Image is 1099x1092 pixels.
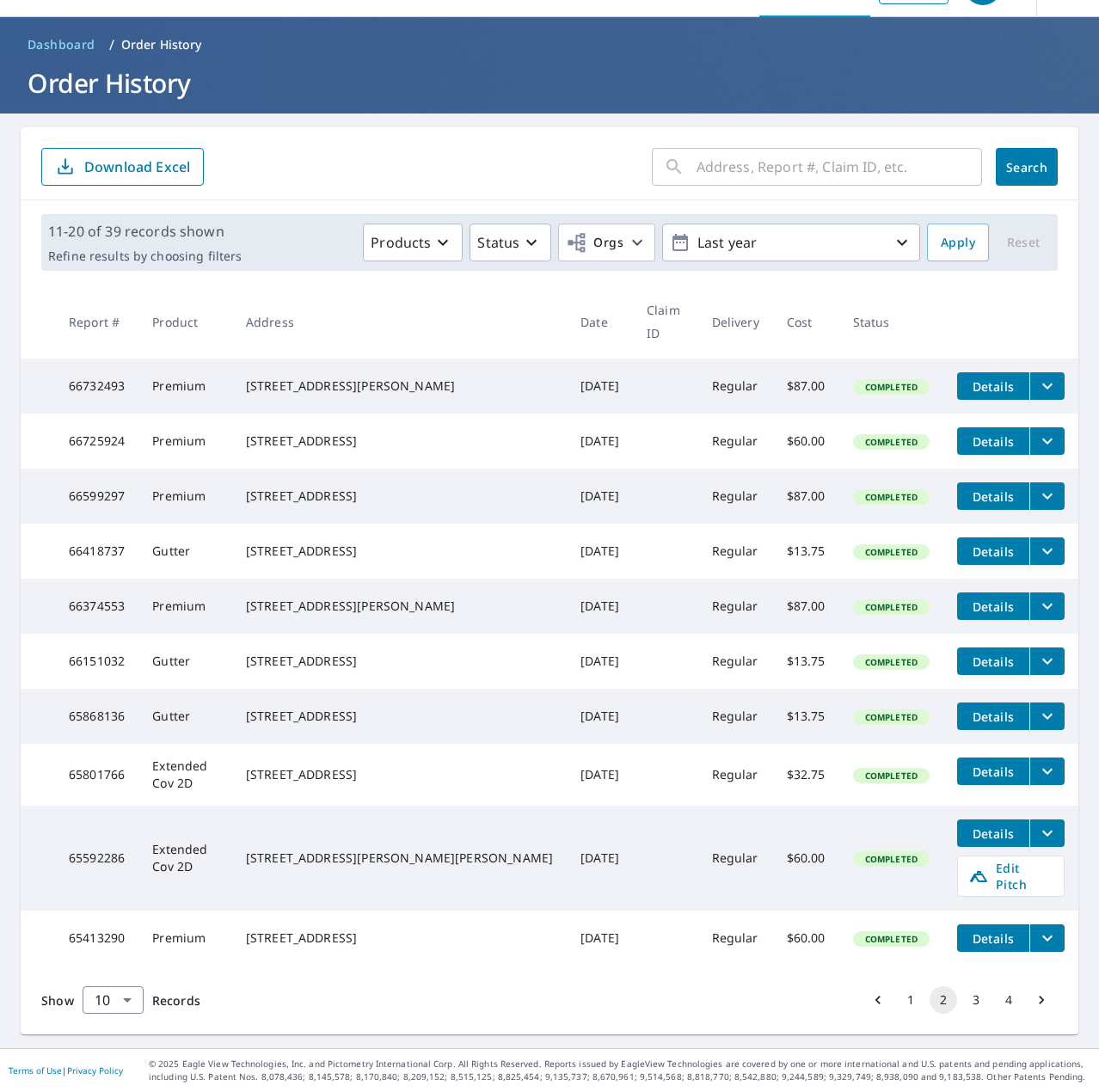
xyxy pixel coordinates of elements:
td: [DATE] [567,911,633,966]
span: Details [967,653,1019,670]
td: $32.75 [773,744,839,806]
p: 11-20 of 39 records shown [48,221,242,242]
td: $87.00 [773,579,839,634]
td: Extended Cov 2D [138,744,232,806]
span: Completed [855,436,928,448]
div: [STREET_ADDRESS] [246,708,553,725]
td: [DATE] [567,634,633,689]
button: Status [470,224,551,261]
button: detailsBtn-66418737 [957,537,1029,565]
button: filesDropdownBtn-66599297 [1029,482,1065,510]
div: [STREET_ADDRESS] [246,433,553,450]
span: Completed [855,853,928,865]
td: 65592286 [55,806,138,911]
th: Delivery [698,285,773,359]
span: Details [967,709,1019,725]
span: Details [967,825,1019,842]
a: Dashboard [21,31,102,58]
td: 66599297 [55,469,138,524]
button: filesDropdownBtn-65868136 [1029,702,1065,730]
button: detailsBtn-66732493 [957,372,1029,400]
div: [STREET_ADDRESS][PERSON_NAME] [246,377,553,395]
div: [STREET_ADDRESS] [246,929,553,947]
span: Details [967,930,1019,947]
button: Go to page 1 [897,986,924,1014]
button: detailsBtn-65801766 [957,758,1029,785]
td: Extended Cov 2D [138,806,232,911]
p: Last year [691,228,892,258]
td: Regular [698,634,773,689]
td: $87.00 [773,359,839,414]
span: Completed [855,770,928,782]
span: Details [967,543,1019,560]
span: Details [967,378,1019,395]
span: Orgs [566,232,623,254]
span: Completed [855,381,928,393]
p: © 2025 Eagle View Technologies, Inc. and Pictometry International Corp. All Rights Reserved. Repo... [149,1058,1090,1083]
button: filesDropdownBtn-66151032 [1029,647,1065,675]
td: 66151032 [55,634,138,689]
td: $87.00 [773,469,839,524]
td: 66725924 [55,414,138,469]
span: Details [967,764,1019,780]
div: Show 10 records [83,986,144,1014]
button: Go to page 4 [995,986,1022,1014]
div: [STREET_ADDRESS][PERSON_NAME][PERSON_NAME] [246,850,553,867]
td: Gutter [138,524,232,579]
p: Download Excel [84,157,190,176]
button: filesDropdownBtn-66418737 [1029,537,1065,565]
button: detailsBtn-65592286 [957,819,1029,847]
td: Premium [138,469,232,524]
button: Last year [662,224,920,261]
button: page 2 [930,986,957,1014]
td: [DATE] [567,359,633,414]
td: Premium [138,911,232,966]
a: Terms of Use [9,1064,62,1077]
td: [DATE] [567,689,633,744]
td: 66418737 [55,524,138,579]
th: Address [232,285,567,359]
button: filesDropdownBtn-65801766 [1029,758,1065,785]
td: [DATE] [567,524,633,579]
button: Orgs [558,224,655,261]
td: Premium [138,414,232,469]
span: Completed [855,711,928,723]
span: Search [1010,159,1044,175]
button: Apply [927,224,989,261]
div: [STREET_ADDRESS] [246,488,553,505]
td: 65413290 [55,911,138,966]
td: Premium [138,359,232,414]
td: $60.00 [773,911,839,966]
td: Regular [698,469,773,524]
th: Product [138,285,232,359]
span: Completed [855,656,928,668]
td: $60.00 [773,806,839,911]
span: Show [41,992,74,1009]
input: Address, Report #, Claim ID, etc. [697,143,982,191]
button: detailsBtn-66151032 [957,647,1029,675]
td: Regular [698,414,773,469]
td: [DATE] [567,469,633,524]
td: Regular [698,524,773,579]
a: Privacy Policy [67,1064,123,1077]
td: Gutter [138,634,232,689]
h1: Order History [21,65,1078,101]
td: Gutter [138,689,232,744]
a: Edit Pitch [957,856,1065,897]
span: Records [152,992,200,1009]
div: [STREET_ADDRESS] [246,543,553,560]
td: $60.00 [773,414,839,469]
div: [STREET_ADDRESS] [246,653,553,670]
th: Status [839,285,943,359]
p: Products [371,232,431,253]
button: detailsBtn-66374553 [957,592,1029,620]
p: Status [477,232,519,253]
span: Details [967,488,1019,505]
button: filesDropdownBtn-66732493 [1029,372,1065,400]
button: filesDropdownBtn-66725924 [1029,427,1065,455]
td: Regular [698,579,773,634]
td: Premium [138,579,232,634]
td: Regular [698,689,773,744]
span: Edit Pitch [968,860,1053,893]
button: Download Excel [41,148,204,186]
